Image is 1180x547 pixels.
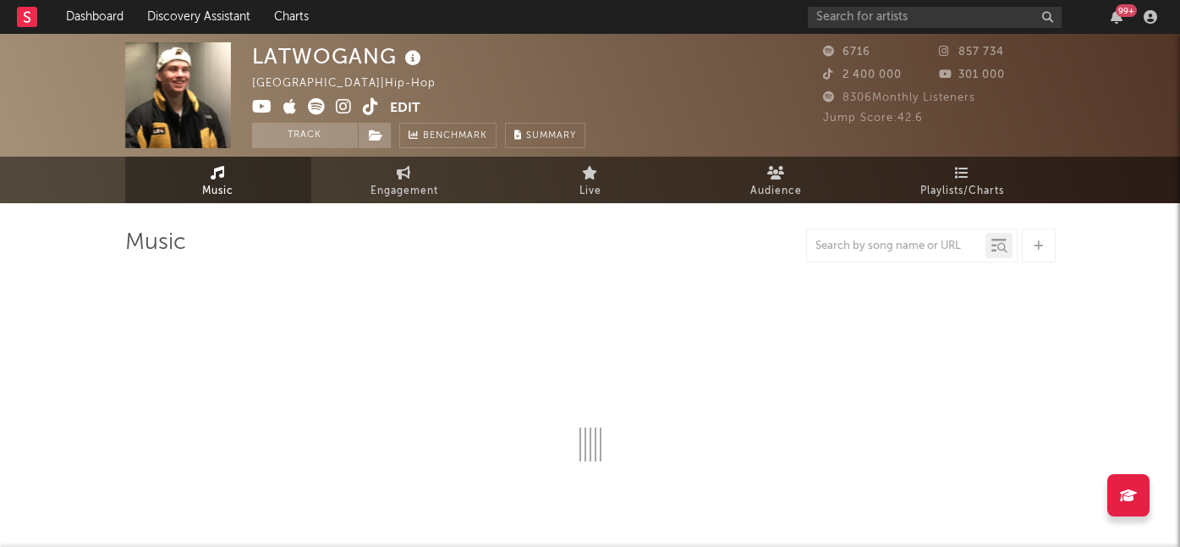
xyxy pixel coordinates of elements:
[939,47,1004,58] span: 857 734
[939,69,1005,80] span: 301 000
[423,126,487,146] span: Benchmark
[870,157,1056,203] a: Playlists/Charts
[526,131,576,141] span: Summary
[505,123,585,148] button: Summary
[823,47,870,58] span: 6716
[125,157,311,203] a: Music
[252,42,425,70] div: LATWOGANG
[750,181,802,202] span: Audience
[1116,4,1137,17] div: 99 +
[823,69,902,80] span: 2 400 000
[808,7,1062,28] input: Search for artists
[807,240,985,253] input: Search by song name or URL
[370,181,438,202] span: Engagement
[252,74,455,94] div: [GEOGRAPHIC_DATA] | Hip-Hop
[311,157,497,203] a: Engagement
[823,92,975,103] span: 8306 Monthly Listeners
[399,123,497,148] a: Benchmark
[252,123,358,148] button: Track
[1111,10,1122,24] button: 99+
[920,181,1004,202] span: Playlists/Charts
[683,157,870,203] a: Audience
[823,113,923,124] span: Jump Score: 42.6
[390,98,420,119] button: Edit
[497,157,683,203] a: Live
[202,181,233,202] span: Music
[579,181,601,202] span: Live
